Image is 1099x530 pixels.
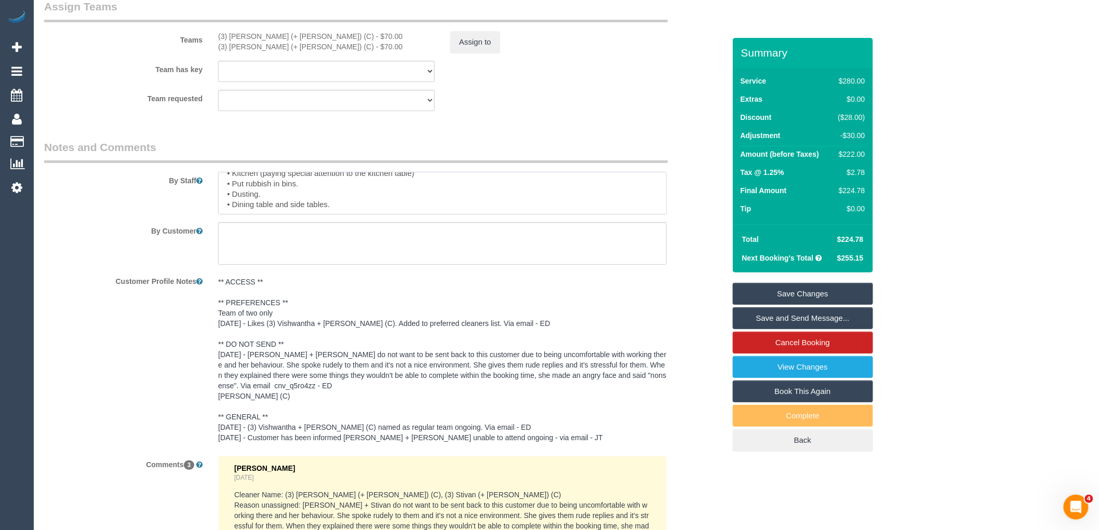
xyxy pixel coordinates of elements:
div: -$30.00 [834,130,865,141]
div: 2 hours x $35.00/hour [218,42,435,52]
label: Amount (before Taxes) [741,149,819,159]
div: $224.78 [834,185,865,196]
a: Cancel Booking [733,332,873,354]
div: $2.78 [834,167,865,178]
img: Automaid Logo [6,10,27,25]
a: Back [733,429,873,451]
label: Tax @ 1.25% [741,167,784,178]
div: 2 hours x $35.00/hour [218,31,435,42]
iframe: Intercom live chat [1064,495,1089,520]
a: Save and Send Message... [733,307,873,329]
button: Assign to [450,31,500,53]
div: ($28.00) [834,112,865,123]
span: 4 [1085,495,1093,503]
a: Save Changes [733,283,873,305]
span: $255.15 [837,254,864,262]
span: $224.78 [837,235,864,243]
a: View Changes [733,356,873,378]
label: Extras [741,94,763,104]
div: $0.00 [834,203,865,214]
label: Service [741,76,767,86]
label: Teams [36,31,210,45]
label: Customer Profile Notes [36,273,210,287]
span: 3 [184,460,195,470]
label: Team requested [36,90,210,104]
pre: ** ACCESS ** ** PREFERENCES ** Team of two only [DATE] - Likes (3) Vishwantha + [PERSON_NAME] (C)... [218,277,667,443]
div: $280.00 [834,76,865,86]
legend: Notes and Comments [44,140,668,163]
div: $222.00 [834,149,865,159]
label: By Customer [36,222,210,236]
div: $0.00 [834,94,865,104]
label: Adjustment [741,130,781,141]
span: [PERSON_NAME] [234,464,295,472]
a: Book This Again [733,380,873,402]
label: Comments [36,456,210,470]
h3: Summary [741,47,868,59]
label: Discount [741,112,772,123]
label: Tip [741,203,752,214]
label: By Staff [36,172,210,186]
strong: Total [742,235,759,243]
label: Final Amount [741,185,787,196]
a: [DATE] [234,474,253,481]
strong: Next Booking's Total [742,254,814,262]
label: Team has key [36,61,210,75]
